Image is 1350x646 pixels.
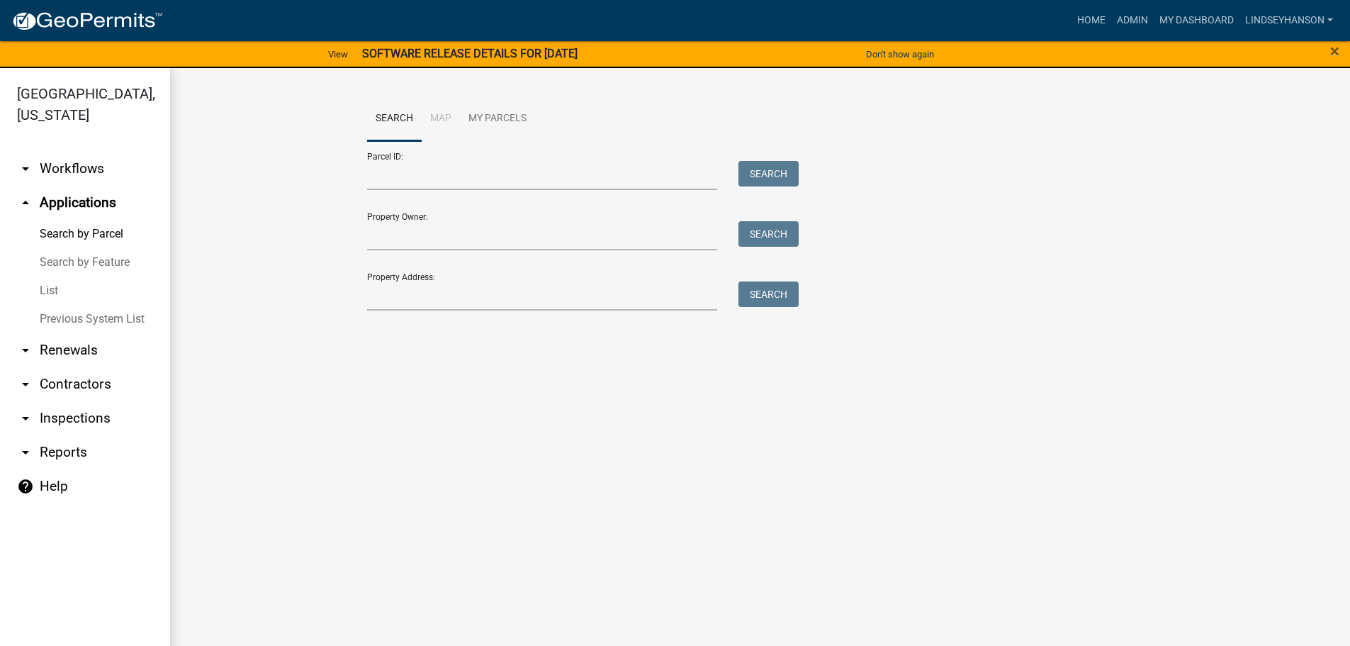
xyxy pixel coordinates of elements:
i: arrow_drop_down [17,444,34,461]
i: arrow_drop_down [17,410,34,427]
button: Search [738,221,799,247]
i: arrow_drop_up [17,194,34,211]
a: My Dashboard [1154,7,1239,34]
a: Search [367,96,422,142]
span: × [1330,41,1339,61]
button: Search [738,282,799,307]
strong: SOFTWARE RELEASE DETAILS FOR [DATE] [362,47,578,60]
a: My Parcels [460,96,535,142]
a: Admin [1111,7,1154,34]
a: Home [1071,7,1111,34]
button: Close [1330,43,1339,60]
i: arrow_drop_down [17,376,34,393]
button: Don't show again [860,43,940,66]
button: Search [738,161,799,186]
i: arrow_drop_down [17,160,34,177]
a: View [322,43,354,66]
a: Lindseyhanson [1239,7,1339,34]
i: help [17,478,34,495]
i: arrow_drop_down [17,342,34,359]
